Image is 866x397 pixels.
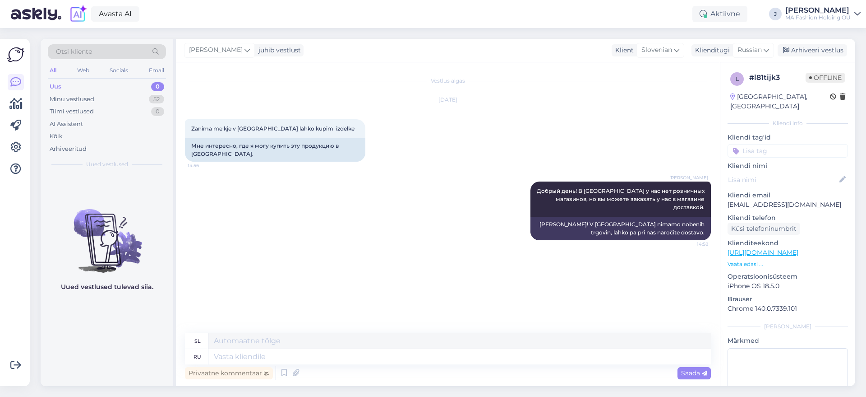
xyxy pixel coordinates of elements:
span: 14:56 [188,162,221,169]
p: Märkmed [728,336,848,346]
p: Vaata edasi ... [728,260,848,268]
div: J [769,8,782,20]
span: Zanima me kje v [GEOGRAPHIC_DATA] lahko kupim izdelke [191,125,355,132]
div: Socials [108,65,130,76]
div: 0 [151,107,164,116]
div: Web [75,65,91,76]
div: Minu vestlused [50,95,94,104]
img: Askly Logo [7,46,24,63]
p: Chrome 140.0.7339.101 [728,304,848,313]
div: Kliendi info [728,119,848,127]
span: l [736,75,739,82]
div: 52 [149,95,164,104]
a: [URL][DOMAIN_NAME] [728,248,798,257]
div: [GEOGRAPHIC_DATA], [GEOGRAPHIC_DATA] [730,92,830,111]
div: Tiimi vestlused [50,107,94,116]
div: sl [194,333,201,349]
div: Vestlus algas [185,77,711,85]
span: Добрый день! В [GEOGRAPHIC_DATA] у нас нет розничных магазинов, но вы можете заказать у нас в маг... [537,187,706,210]
div: Email [147,65,166,76]
span: [PERSON_NAME] [669,174,708,181]
p: Klienditeekond [728,238,848,248]
span: [PERSON_NAME] [189,45,243,55]
div: Klient [612,46,634,55]
div: [PERSON_NAME] [785,7,851,14]
p: Operatsioonisüsteem [728,272,848,281]
p: iPhone OS 18.5.0 [728,281,848,291]
div: Arhiveeri vestlus [778,44,847,56]
div: [PERSON_NAME]! V [GEOGRAPHIC_DATA] nimamo nobenih trgovin, lahko pa pri nas naročite dostavo. [530,217,711,240]
div: Uus [50,82,61,91]
div: [DATE] [185,96,711,104]
img: explore-ai [69,5,88,23]
p: Kliendi tag'id [728,133,848,142]
div: All [48,65,58,76]
div: 0 [151,82,164,91]
div: Privaatne kommentaar [185,367,273,379]
div: AI Assistent [50,120,83,129]
p: Uued vestlused tulevad siia. [61,282,153,292]
p: Kliendi telefon [728,213,848,223]
span: Otsi kliente [56,47,92,56]
span: 14:58 [674,241,708,248]
p: Kliendi nimi [728,161,848,171]
div: ru [193,349,201,364]
span: Saada [681,369,707,377]
a: [PERSON_NAME]MA Fashion Holding OÜ [785,7,861,21]
span: Russian [737,45,762,55]
span: Slovenian [641,45,672,55]
input: Lisa nimi [728,175,838,185]
img: No chats [41,193,173,274]
p: Brauser [728,294,848,304]
div: Kõik [50,132,63,141]
p: Kliendi email [728,191,848,200]
span: Uued vestlused [86,160,128,168]
div: juhib vestlust [255,46,301,55]
div: Aktiivne [692,6,747,22]
div: # l81tijk3 [749,72,806,83]
div: MA Fashion Holding OÜ [785,14,851,21]
div: Arhiveeritud [50,145,87,154]
div: Klienditugi [691,46,730,55]
input: Lisa tag [728,144,848,158]
div: [PERSON_NAME] [728,322,848,331]
div: Мне интересно, где я могу купить эту продукцию в [GEOGRAPHIC_DATA]. [185,138,365,162]
p: [EMAIL_ADDRESS][DOMAIN_NAME] [728,200,848,210]
div: Küsi telefoninumbrit [728,223,800,235]
span: Offline [806,73,845,83]
a: Avasta AI [91,6,139,22]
